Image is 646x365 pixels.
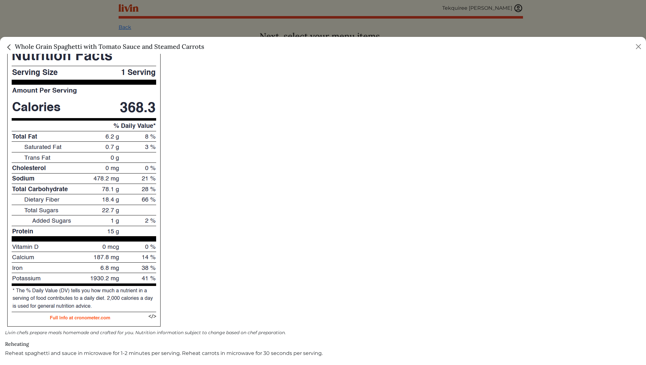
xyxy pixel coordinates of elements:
img: back_caret-0738dc900bf9763b5e5a40894073b948e17d9601fd527fca9689b06ce300169f.svg [5,43,13,51]
h5: Whole Grain Spaghetti with Tomato Sauce and Steamed Carrots [5,42,204,51]
div: Livin chefs prepare meals homemade and crafted for you. Nutrition information subject to change b... [5,329,641,336]
p: Reheat spaghetti and sauce in microwave for 1-2 minutes per serving. Reheat carrots in microwave ... [5,350,641,357]
a: Close [5,43,15,50]
img: a469ab5f90153541e6cf30368b0296c7 [5,16,162,329]
h6: Reheating [5,341,641,347]
button: Close [633,42,643,52]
